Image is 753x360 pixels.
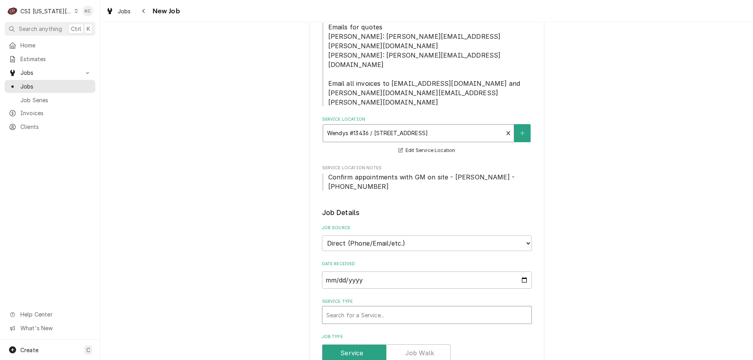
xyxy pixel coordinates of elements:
div: CSI [US_STATE][GEOGRAPHIC_DATA] [20,7,72,15]
label: Service Type [322,298,532,305]
legend: Job Details [322,208,532,218]
span: New Job [150,6,180,16]
button: Search anythingCtrlK [5,22,95,36]
a: Estimates [5,52,95,65]
a: Go to What's New [5,322,95,335]
a: Clients [5,120,95,133]
span: Client Notes [322,22,532,107]
span: Jobs [20,69,80,77]
span: Home [20,41,91,49]
span: Help Center [20,310,91,318]
button: Navigate back [138,5,150,17]
div: Job Source [322,225,532,251]
span: What's New [20,324,91,332]
label: Service Location [322,116,532,123]
div: KC [82,5,93,16]
span: C [86,346,90,354]
span: Ctrl [71,25,81,33]
a: Go to Jobs [5,66,95,79]
label: Job Type [322,334,532,340]
span: Clients [20,123,91,131]
button: Create New Location [514,124,531,142]
div: Service Location [322,116,532,155]
div: Client Notes [322,14,532,107]
span: K [87,25,90,33]
span: Create [20,347,38,353]
span: Estimates [20,55,91,63]
a: Home [5,39,95,52]
span: Confirm appointments with GM on site - [PERSON_NAME] - [PHONE_NUMBER] [328,173,517,190]
span: Jobs [118,7,131,15]
div: Date Received [322,261,532,289]
span: Invoices [20,109,91,117]
span: Emails for quotes [PERSON_NAME]: [PERSON_NAME][EMAIL_ADDRESS][PERSON_NAME][DOMAIN_NAME] [PERSON_N... [328,23,522,106]
button: Edit Service Location [397,146,457,156]
a: Jobs [5,80,95,93]
span: Job Series [20,96,91,104]
label: Job Source [322,225,532,231]
div: Kelly Christen's Avatar [82,5,93,16]
span: Service Location Notes [322,172,532,191]
div: C [7,5,18,16]
a: Jobs [103,5,134,18]
span: Service Location Notes [322,165,532,171]
a: Go to Help Center [5,308,95,321]
div: Service Location Notes [322,165,532,191]
label: Date Received [322,261,532,267]
a: Job Series [5,94,95,107]
a: Invoices [5,107,95,119]
input: yyyy-mm-dd [322,271,532,289]
div: CSI Kansas City's Avatar [7,5,18,16]
span: Search anything [19,25,62,33]
span: Jobs [20,82,91,90]
svg: Create New Location [520,130,525,136]
div: Service Type [322,298,532,324]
